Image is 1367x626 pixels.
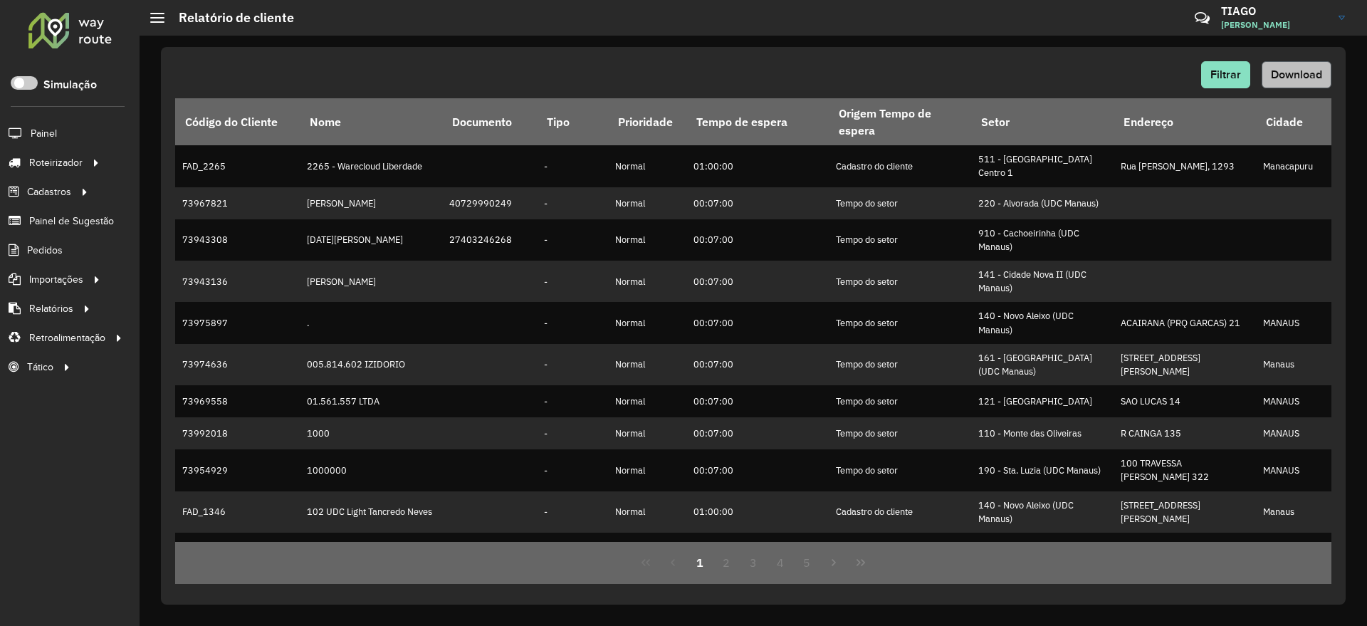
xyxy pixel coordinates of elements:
td: 27403246268 [442,219,537,261]
td: 220 - Alvorada (UDC Manaus) [971,187,1114,219]
button: 3 [740,549,767,576]
td: 00:07:00 [686,417,829,449]
span: Roteirizador [29,155,83,170]
td: 511 - [GEOGRAPHIC_DATA] Centro 1 [971,145,1114,187]
td: 904 - Centro lado B [971,533,1114,565]
td: 910 - Cachoeirinha (UDC Manaus) [971,219,1114,261]
td: Tempo do setor [829,385,971,417]
h2: Relatório de cliente [164,10,294,26]
td: 00:07:00 [686,449,829,491]
td: 102 UDC Light Tancredo Neves [300,491,442,533]
span: Cadastros [27,184,71,199]
td: - [537,491,608,533]
td: [PERSON_NAME] [300,187,442,219]
span: [PERSON_NAME] [1221,19,1328,31]
button: Filtrar [1201,61,1250,88]
th: Tempo de espera [686,98,829,145]
th: Setor [971,98,1114,145]
span: Download [1271,68,1322,80]
a: Contato Rápido [1187,3,1217,33]
td: Normal [608,533,686,565]
td: - [537,302,608,343]
td: Normal [608,261,686,302]
td: Normal [608,344,686,385]
td: Normal [608,449,686,491]
td: - [537,449,608,491]
td: 01.561.557 LTDA [300,385,442,417]
td: Tempo do setor [829,344,971,385]
td: Tempo do setor [829,219,971,261]
td: Normal [608,417,686,449]
td: 105 UDC Full Manaus Centro [300,533,442,565]
button: Last Page [847,549,874,576]
td: - [537,261,608,302]
td: 00:07:00 [686,385,829,417]
td: [PERSON_NAME] [300,261,442,302]
td: 140 - Novo Aleixo (UDC Manaus) [971,302,1114,343]
td: 00:07:00 [686,344,829,385]
td: 110 - Monte das Oliveiras [971,417,1114,449]
td: - [537,219,608,261]
h3: TIAGO [1221,4,1328,18]
td: 73992018 [175,417,300,449]
td: 73974636 [175,344,300,385]
button: 5 [794,549,821,576]
th: Nome [300,98,442,145]
button: 1 [686,549,713,576]
td: - [537,187,608,219]
td: 100 TRAVESSA [PERSON_NAME] 322 [1114,449,1256,491]
span: Importações [29,272,83,287]
td: Normal [608,491,686,533]
td: 73943136 [175,261,300,302]
td: [STREET_ADDRESS] [1114,533,1256,565]
td: - [537,344,608,385]
td: Tempo do setor [829,449,971,491]
td: Cadastro do cliente [829,533,971,565]
span: Tático [27,360,53,375]
td: 73954929 [175,449,300,491]
td: - [537,385,608,417]
td: 40729990249 [442,187,537,219]
td: 00:07:00 [686,187,829,219]
td: 73967821 [175,187,300,219]
td: Tempo do setor [829,261,971,302]
td: 1000 [300,417,442,449]
td: 01:00:00 [686,145,829,187]
td: Normal [608,302,686,343]
td: 73969558 [175,385,300,417]
td: 00:07:00 [686,302,829,343]
button: Next Page [820,549,847,576]
button: Download [1262,61,1331,88]
td: 01:00:00 [686,491,829,533]
th: Origem Tempo de espera [829,98,971,145]
td: . [300,302,442,343]
label: Simulação [43,76,97,93]
td: FAD_1346 [175,491,300,533]
td: Rua [PERSON_NAME], 1293 [1114,145,1256,187]
th: Documento [442,98,537,145]
span: Retroalimentação [29,330,105,345]
td: FAD_1238 [175,533,300,565]
span: Painel de Sugestão [29,214,114,229]
td: Tempo do setor [829,302,971,343]
td: 190 - Sta. Luzia (UDC Manaus) [971,449,1114,491]
td: FAD_2265 [175,145,300,187]
td: 1000000 [300,449,442,491]
th: Prioridade [608,98,686,145]
td: [STREET_ADDRESS][PERSON_NAME] [1114,344,1256,385]
td: 01:00:00 [686,533,829,565]
span: Relatórios [29,301,73,316]
td: 140 - Novo Aleixo (UDC Manaus) [971,491,1114,533]
td: Normal [608,219,686,261]
td: 00:07:00 [686,219,829,261]
button: 2 [713,549,740,576]
td: 2265 - Warecloud Liberdade [300,145,442,187]
td: R CAINGA 135 [1114,417,1256,449]
th: Tipo [537,98,608,145]
td: [DATE][PERSON_NAME] [300,219,442,261]
td: [STREET_ADDRESS][PERSON_NAME] [1114,491,1256,533]
button: 4 [767,549,794,576]
td: ACAIRANA (PRQ GARCAS) 21 [1114,302,1256,343]
td: 73943308 [175,219,300,261]
span: Filtrar [1210,68,1241,80]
